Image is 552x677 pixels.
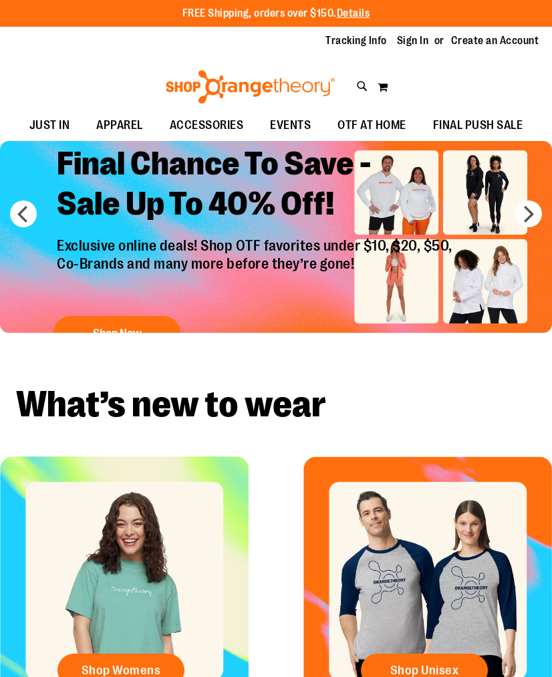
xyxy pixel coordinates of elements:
[10,200,37,227] button: prev
[164,70,337,104] img: Shop Orangetheory
[47,134,466,356] a: Final Chance To Save -Sale Up To 40% Off! Exclusive online deals! Shop OTF favorites under $10, $...
[182,6,370,21] p: FREE Shipping, orders over $150.
[83,110,156,141] a: APPAREL
[257,110,324,141] a: EVENTS
[270,110,311,140] span: EVENTS
[16,110,84,141] a: JUST IN
[53,316,180,350] button: Shop Now
[47,134,466,237] h2: Final Chance To Save - Sale Up To 40% Off!
[515,200,542,227] button: next
[451,33,539,48] a: Create an Account
[420,110,537,141] a: FINAL PUSH SALE
[397,33,429,48] a: Sign In
[29,110,70,140] span: JUST IN
[156,110,257,141] a: ACCESSORIES
[324,110,420,141] a: OTF AT HOME
[170,110,244,140] span: ACCESSORIES
[337,7,370,19] a: Details
[47,237,466,303] p: Exclusive online deals! Shop OTF favorites under $10, $20, $50, Co-Brands and many more before th...
[337,110,406,140] span: OTF AT HOME
[433,110,523,140] span: FINAL PUSH SALE
[96,110,143,140] span: APPAREL
[325,33,387,48] a: Tracking Info
[16,386,536,423] h2: What’s new to wear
